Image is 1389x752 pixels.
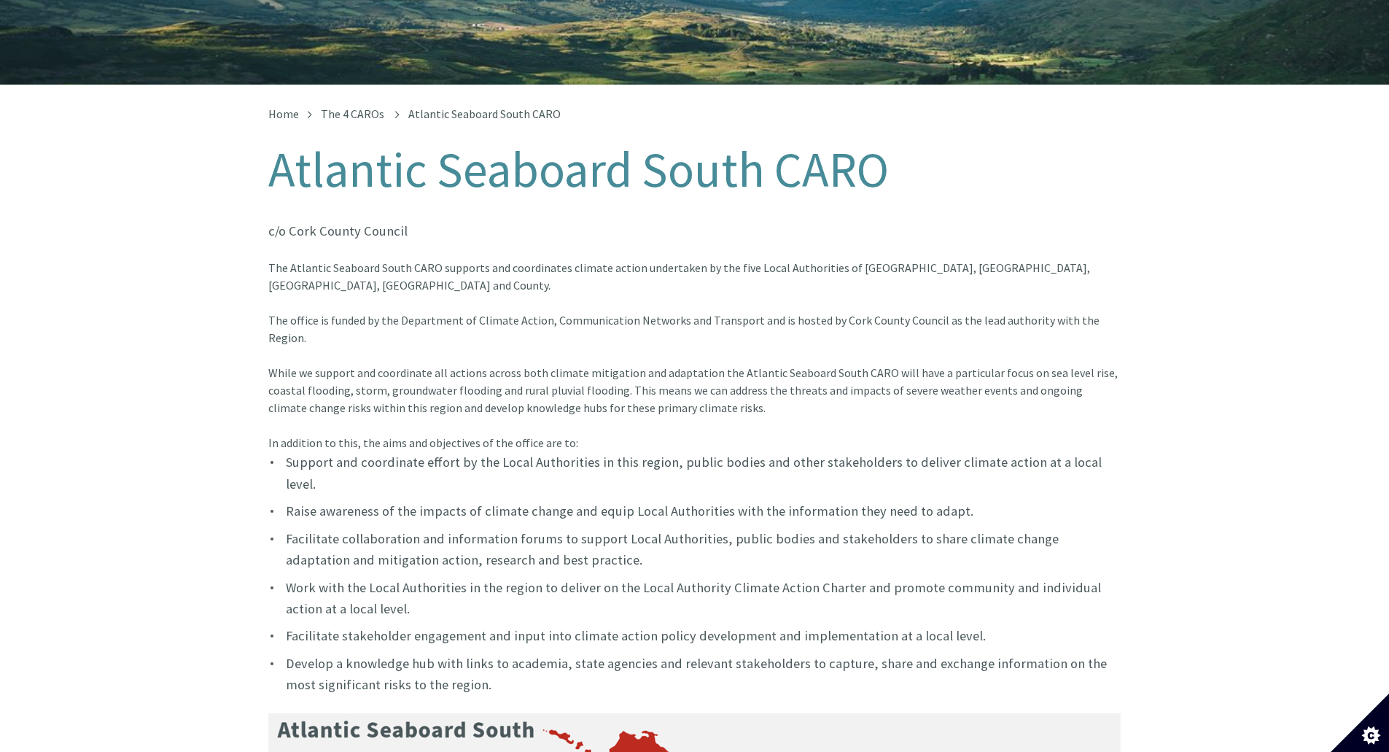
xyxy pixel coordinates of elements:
[268,365,1118,450] font: While we support and coordinate all actions across both climate mitigation and adaptation the Atl...
[268,106,299,121] a: Home
[408,106,561,121] span: Atlantic Seaboard South CARO
[268,143,1121,197] h1: Atlantic Seaboard South CARO
[286,454,1102,492] font: ordinate effort by the Local Authorities in this region, public bodies and other stakeholders to ...
[286,579,1101,617] font: Work with the Local Authorities in the region to deliver on the Local Authority Climate Action Ch...
[268,260,1090,292] font: The Atlantic Seaboard South CARO supports and coordinates climate action undertaken by the five L...
[286,503,973,519] font: Raise awareness of the impacts of climate change and equip Local Authorities with the information...
[286,530,1059,568] font: Facilitate collaboration and information forums to support Local Authorities, public bodies and s...
[1331,694,1389,752] button: Set cookie preferences
[286,655,1107,693] font: Develop a knowledge hub with links to academia, state agencies and relevant stakeholders to captu...
[286,627,986,644] font: Facilitate stakeholder engagement and input into climate action policy development and implementa...
[268,220,1121,241] p: c/o Cork County Council
[268,451,1121,495] li: Support and co
[321,106,384,121] a: The 4 CAROs
[268,313,1100,345] font: The office is funded by the Department of Climate Action, Communication Networks and Transport an...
